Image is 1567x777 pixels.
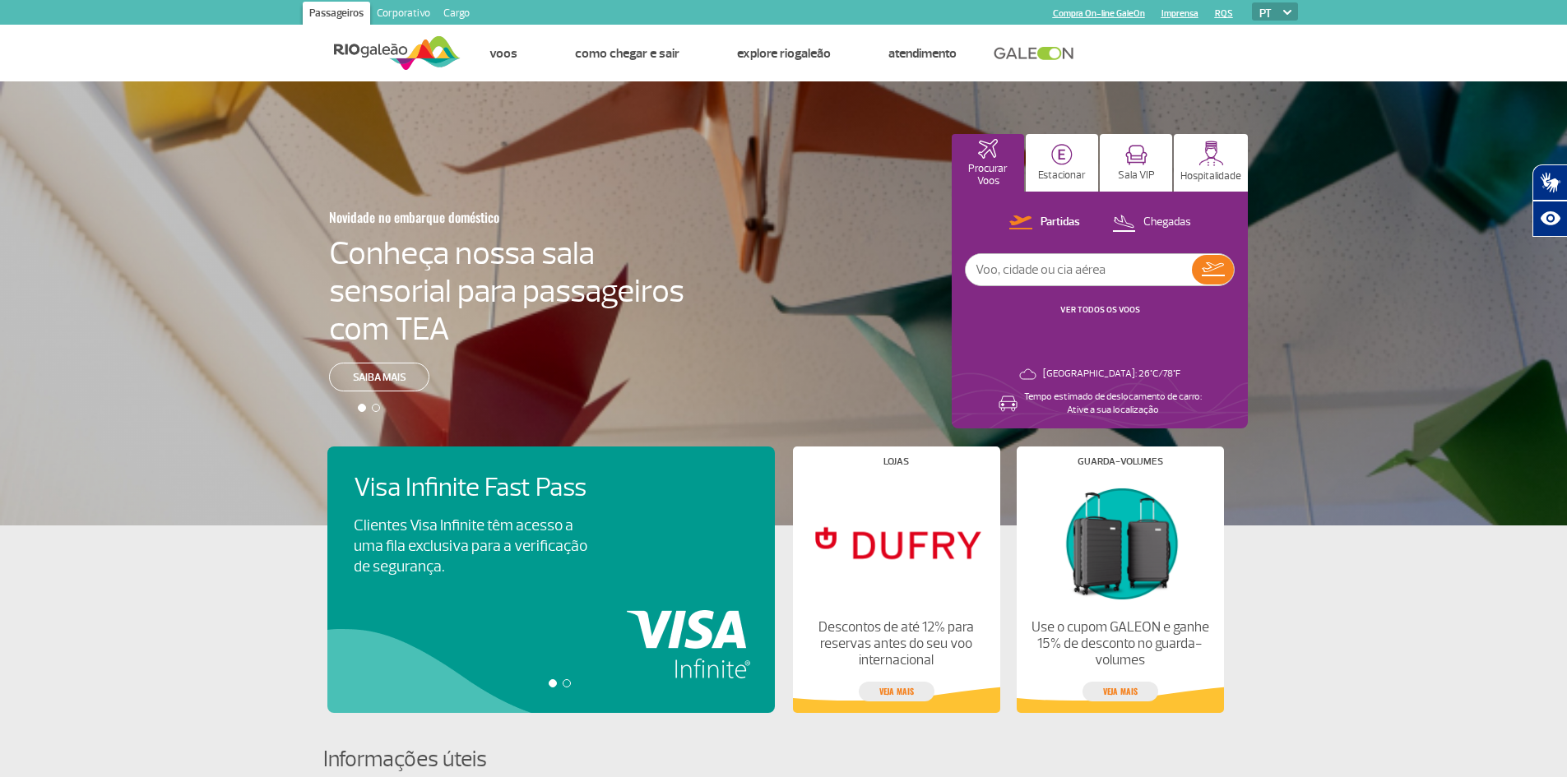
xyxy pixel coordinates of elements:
a: Corporativo [370,2,437,28]
button: Abrir tradutor de língua de sinais. [1532,164,1567,201]
a: VER TODOS OS VOOS [1060,304,1140,315]
h3: Novidade no embarque doméstico [329,200,604,234]
h4: Lojas [883,457,909,466]
button: Procurar Voos [952,134,1024,192]
a: Como chegar e sair [575,45,679,62]
button: Sala VIP [1100,134,1172,192]
img: vipRoom.svg [1125,145,1147,165]
img: Lojas [806,479,985,606]
a: Cargo [437,2,476,28]
a: Atendimento [888,45,957,62]
h4: Informações úteis [323,744,1245,775]
input: Voo, cidade ou cia aérea [966,254,1192,285]
img: airplaneHomeActive.svg [978,139,998,159]
img: carParkingHome.svg [1051,144,1073,165]
img: Guarda-volumes [1030,479,1209,606]
h4: Visa Infinite Fast Pass [354,473,615,503]
p: Procurar Voos [960,163,1016,187]
a: Visa Infinite Fast PassClientes Visa Infinite têm acesso a uma fila exclusiva para a verificação ... [354,473,749,577]
a: Explore RIOgaleão [737,45,831,62]
a: Passageiros [303,2,370,28]
p: [GEOGRAPHIC_DATA]: 26°C/78°F [1043,368,1180,381]
p: Use o cupom GALEON e ganhe 15% de desconto no guarda-volumes [1030,619,1209,668]
p: Tempo estimado de deslocamento de carro: Ative a sua localização [1024,391,1202,417]
a: veja mais [859,682,934,701]
a: veja mais [1083,682,1158,701]
p: Chegadas [1143,215,1191,230]
button: Estacionar [1026,134,1098,192]
button: Abrir recursos assistivos. [1532,201,1567,237]
a: Imprensa [1161,8,1198,19]
h4: Guarda-volumes [1078,457,1163,466]
a: RQS [1215,8,1233,19]
button: VER TODOS OS VOOS [1055,303,1145,317]
h4: Conheça nossa sala sensorial para passageiros com TEA [329,234,684,348]
p: Partidas [1041,215,1080,230]
p: Hospitalidade [1180,170,1241,183]
p: Descontos de até 12% para reservas antes do seu voo internacional [806,619,985,668]
a: Compra On-line GaleOn [1053,8,1145,19]
button: Chegadas [1107,212,1196,234]
div: Plugin de acessibilidade da Hand Talk. [1532,164,1567,237]
a: Saiba mais [329,363,429,391]
button: Hospitalidade [1174,134,1248,192]
p: Clientes Visa Infinite têm acesso a uma fila exclusiva para a verificação de segurança. [354,516,587,577]
a: Voos [489,45,517,62]
p: Estacionar [1038,169,1086,182]
button: Partidas [1004,212,1085,234]
img: hospitality.svg [1198,141,1224,166]
p: Sala VIP [1118,169,1155,182]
